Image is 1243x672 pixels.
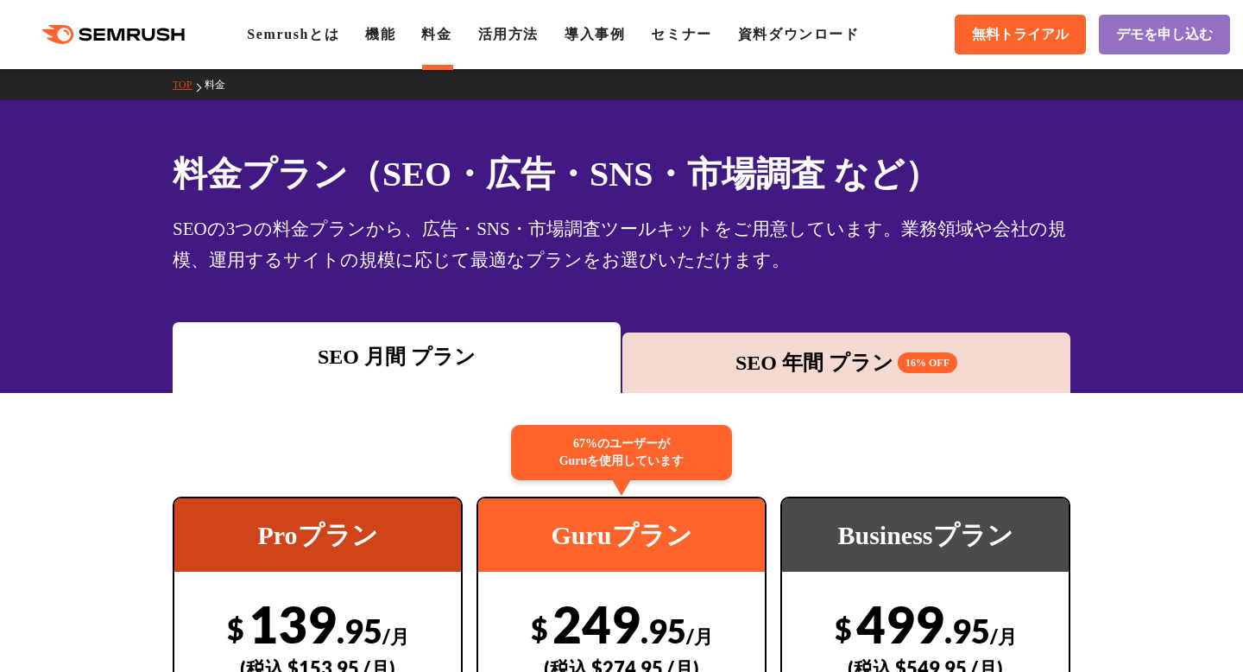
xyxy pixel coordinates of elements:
a: 料金 [421,27,451,41]
div: Proプラン [174,498,461,572]
a: Semrushとは [247,27,339,41]
div: SEO 年間 プラン [631,347,1062,378]
div: Businessプラン [782,498,1069,572]
span: 無料トライアル [972,26,1069,44]
div: Guruプラン [478,498,765,572]
a: 料金 [205,79,238,91]
span: .95 [640,611,686,650]
a: 導入事例 [565,27,625,41]
span: /月 [990,624,1017,648]
a: 無料トライアル [955,15,1086,54]
div: 67%のユーザーが Guruを使用しています [511,425,732,480]
a: TOP [173,79,205,91]
a: 機能 [365,27,395,41]
a: デモを申し込む [1099,15,1230,54]
a: セミナー [651,27,711,41]
span: デモを申し込む [1116,26,1213,44]
h1: 料金プラン（SEO・広告・SNS・市場調査 など） [173,149,1070,200]
a: 資料ダウンロード [738,27,860,41]
span: $ [227,611,244,646]
span: .95 [337,611,382,650]
span: /月 [686,624,713,648]
span: .95 [944,611,990,650]
div: SEO 月間 プラン [181,341,612,372]
span: /月 [382,624,409,648]
span: 16% OFF [898,352,957,373]
span: $ [531,611,548,646]
div: SEOの3つの料金プランから、広告・SNS・市場調査ツールキットをご用意しています。業務領域や会社の規模、運用するサイトの規模に応じて最適なプランをお選びいただけます。 [173,213,1070,276]
a: 活用方法 [478,27,539,41]
span: $ [835,611,852,646]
